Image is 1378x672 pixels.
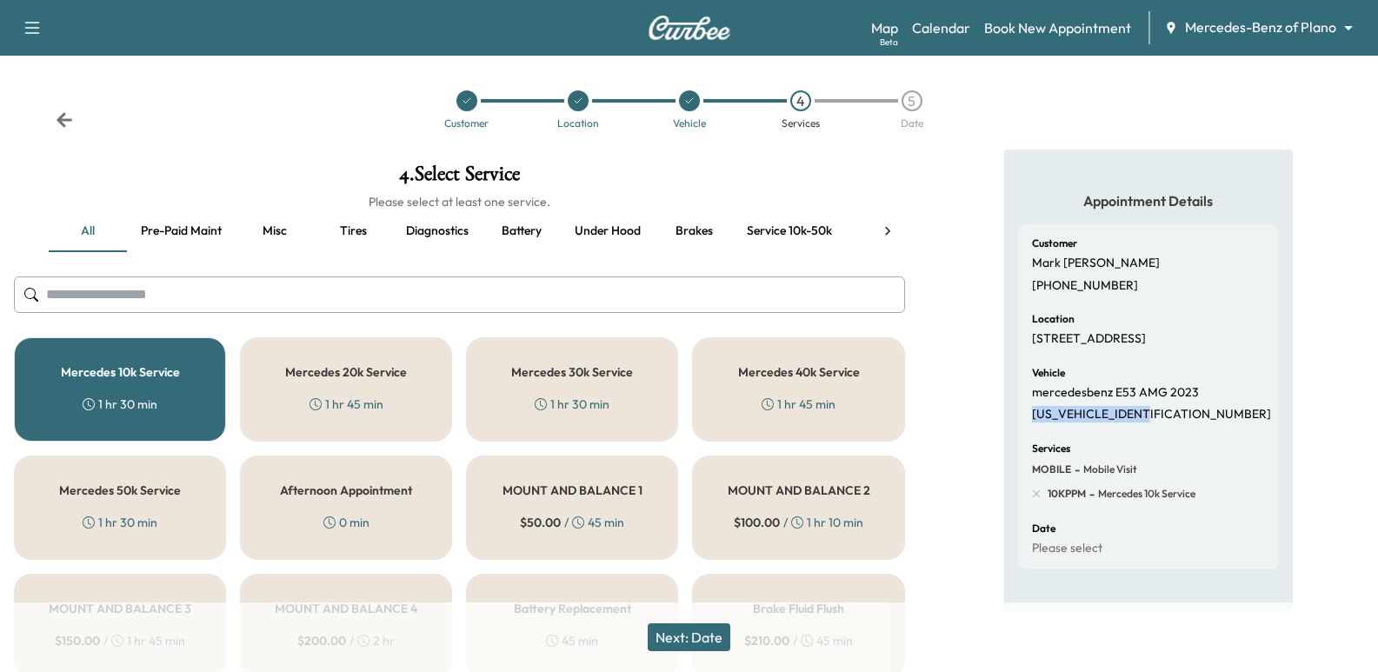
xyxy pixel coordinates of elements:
a: MapBeta [871,17,898,38]
h5: MOUNT AND BALANCE 2 [728,484,870,496]
span: $ 100.00 [734,514,780,531]
div: Location [557,118,599,129]
p: Mark [PERSON_NAME] [1032,256,1160,271]
h6: Location [1032,314,1075,324]
button: Pre-paid maint [127,210,236,252]
div: / 1 hr 10 min [734,514,863,531]
button: Next: Date [648,623,730,651]
span: 10KPPM [1048,487,1086,501]
span: Mercedes-Benz of Plano [1185,17,1336,37]
span: $ 50.00 [520,514,561,531]
div: 1 hr 30 min [83,396,157,413]
h1: 4 . Select Service [14,163,905,193]
h6: Please select at least one service. [14,193,905,210]
div: basic tabs example [49,210,870,252]
div: Vehicle [673,118,706,129]
a: Book New Appointment [984,17,1131,38]
h5: Mercedes 20k Service [285,366,407,378]
span: - [1086,485,1095,502]
div: Back [56,111,73,129]
div: 4 [790,90,811,111]
p: [PHONE_NUMBER] [1032,278,1138,294]
img: Curbee Logo [648,16,731,40]
h5: Mercedes 30k Service [511,366,633,378]
div: 0 min [323,514,369,531]
button: Under hood [561,210,655,252]
button: Service 10k-50k [733,210,846,252]
h6: Vehicle [1032,368,1065,378]
span: - [1071,461,1080,478]
button: Brakes [655,210,733,252]
div: Customer [444,118,489,129]
span: MOBILE [1032,462,1071,476]
button: all [49,210,127,252]
span: Mobile Visit [1080,462,1137,476]
p: [STREET_ADDRESS] [1032,331,1146,347]
p: [US_VEHICLE_IDENTIFICATION_NUMBER] [1032,407,1271,422]
h5: Mercedes 40k Service [738,366,860,378]
button: Recall [846,210,924,252]
h5: MOUNT AND BALANCE 1 [503,484,642,496]
div: 1 hr 45 min [310,396,383,413]
button: Misc [236,210,314,252]
h6: Services [1032,443,1070,454]
div: / 45 min [520,514,624,531]
h5: Mercedes 50k Service [59,484,181,496]
div: Date [901,118,923,129]
button: Diagnostics [392,210,483,252]
a: Calendar [912,17,970,38]
div: Services [782,118,820,129]
div: Beta [880,36,898,49]
button: Battery [483,210,561,252]
p: mercedesbenz E53 AMG 2023 [1032,385,1199,401]
div: 1 hr 45 min [762,396,835,413]
div: 1 hr 30 min [83,514,157,531]
h5: Afternoon Appointment [280,484,412,496]
h5: Mercedes 10k Service [61,366,180,378]
div: 5 [902,90,922,111]
button: Tires [314,210,392,252]
h6: Customer [1032,238,1077,249]
span: Mercedes 10k Service [1095,487,1195,501]
h6: Date [1032,523,1055,534]
p: Please select [1032,541,1102,556]
h5: Appointment Details [1018,191,1279,210]
div: 1 hr 30 min [535,396,609,413]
